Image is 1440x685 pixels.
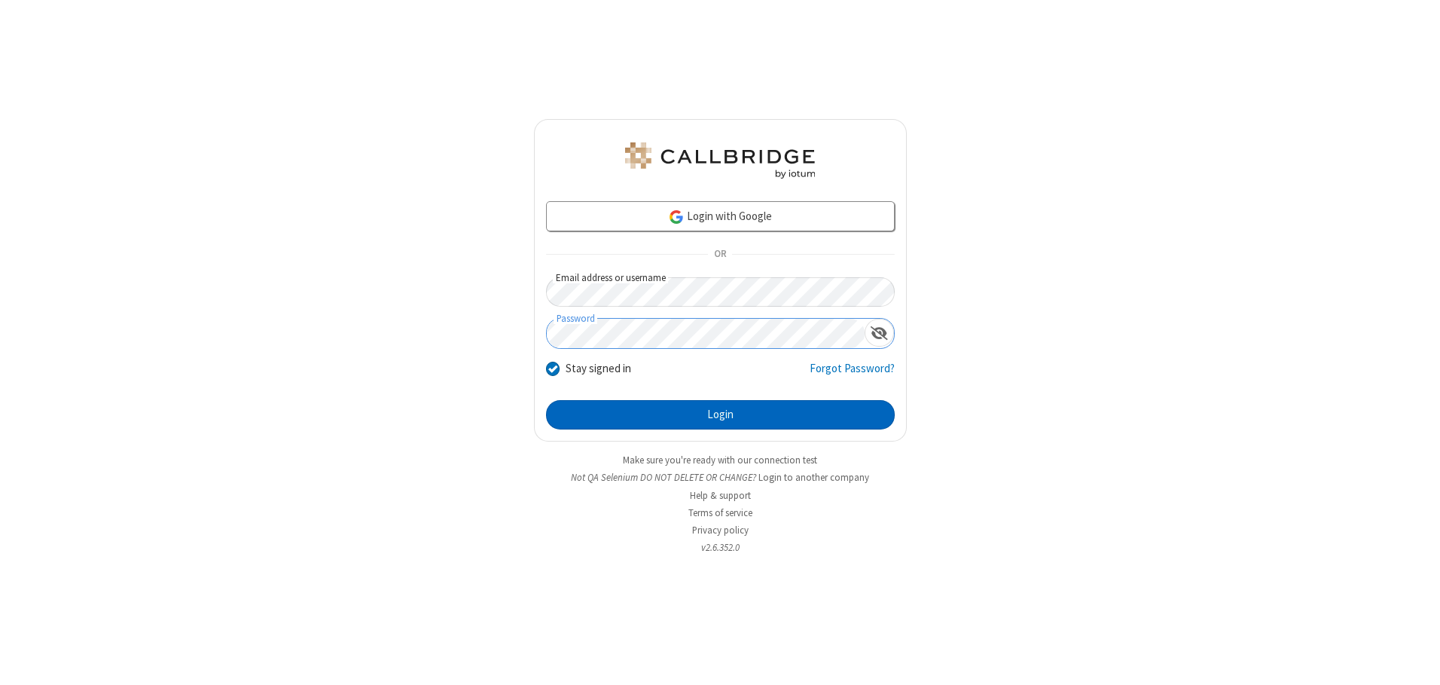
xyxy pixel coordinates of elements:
button: Login to another company [758,470,869,485]
img: QA Selenium DO NOT DELETE OR CHANGE [622,142,818,179]
li: Not QA Selenium DO NOT DELETE OR CHANGE? [534,470,907,485]
a: Privacy policy [692,524,749,537]
a: Make sure you're ready with our connection test [623,454,817,466]
button: Login [546,400,895,430]
li: v2.6.352.0 [534,540,907,555]
a: Terms of service [688,506,752,519]
span: OR [708,244,732,265]
a: Help & support [690,489,751,502]
a: Login with Google [546,201,895,231]
div: Show password [865,319,894,347]
input: Password [547,319,865,348]
input: Email address or username [546,277,895,307]
label: Stay signed in [566,360,631,378]
img: google-icon.png [668,209,685,225]
a: Forgot Password? [810,360,895,389]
